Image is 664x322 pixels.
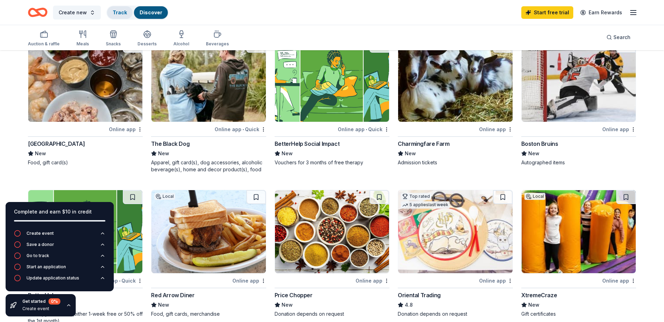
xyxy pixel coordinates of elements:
button: Meals [76,27,89,50]
span: New [528,301,539,309]
div: Charmingfare Farm [398,140,449,148]
div: Oriental Trading [398,291,441,299]
div: Online app [232,276,266,285]
div: 5 applies last week [401,201,450,209]
div: Price Chopper [275,291,313,299]
button: Alcohol [173,27,189,50]
a: Track [113,9,127,15]
img: Image for BetterHelp [28,190,142,273]
div: Go to track [27,253,49,259]
div: Get started [22,298,60,305]
a: Image for Oriental TradingTop rated5 applieslast weekOnline appOriental Trading4.8Donation depend... [398,190,513,317]
div: Beverages [206,41,229,47]
div: Snacks [106,41,121,47]
div: Online app [356,276,389,285]
img: Image for Oriental Trading [398,190,512,273]
button: Start an application [14,263,105,275]
a: Image for River House RestaurantLocalOnline app[GEOGRAPHIC_DATA]NewFood, gift card(s) [28,38,143,166]
img: Image for River House Restaurant [28,39,142,122]
div: Online app [479,276,513,285]
a: Earn Rewards [576,6,626,19]
div: Update application status [27,275,79,281]
span: New [35,149,46,158]
div: Top rated [401,193,431,200]
div: Complete and earn $10 in credit [14,208,105,216]
div: BetterHelp Social Impact [275,140,340,148]
div: Local [154,193,175,200]
button: Create new [53,6,101,20]
button: TrackDiscover [106,6,169,20]
a: Home [28,4,47,21]
button: Auction & raffle [28,27,60,50]
img: Image for The Black Dog [151,39,266,122]
span: New [282,149,293,158]
div: Red Arrow Diner [151,291,194,299]
div: Donation depends on request [398,310,513,317]
div: Online app [479,125,513,134]
div: Alcohol [173,41,189,47]
div: Online app Quick [215,125,266,134]
div: 0 % [49,298,60,305]
div: Save a donor [27,242,54,247]
img: Image for Charmingfare Farm [398,39,512,122]
div: Online app [602,125,636,134]
a: Image for XtremeCrazeLocalOnline appXtremeCrazeNewGift certificates [521,190,636,317]
div: Autographed items [521,159,636,166]
div: Donation depends on request [275,310,389,317]
button: Snacks [106,27,121,50]
span: New [282,301,293,309]
div: Food, gift cards, merchandise [151,310,266,317]
div: [GEOGRAPHIC_DATA] [28,140,85,148]
a: Image for BetterHelp Social Impact40 applieslast weekOnline app•QuickBetterHelp Social ImpactNewV... [275,38,389,166]
a: Discover [140,9,162,15]
button: Go to track [14,252,105,263]
span: • [243,127,244,132]
div: Local [524,193,545,200]
div: The Black Dog [151,140,189,148]
span: Create new [59,8,87,17]
a: Start free trial [521,6,573,19]
div: Auction & raffle [28,41,60,47]
div: Online app Quick [338,125,389,134]
div: Online app [109,125,143,134]
img: Image for Red Arrow Diner [151,190,266,273]
div: Desserts [137,41,157,47]
span: 4.8 [405,301,413,309]
span: • [366,127,367,132]
button: Update application status [14,275,105,286]
div: XtremeCraze [521,291,557,299]
div: Vouchers for 3 months of free therapy [275,159,389,166]
img: Image for BetterHelp Social Impact [275,39,389,122]
div: Gift certificates [521,310,636,317]
img: Image for XtremeCraze [522,190,636,273]
div: Apparel, gift card(s), dog accessories, alcoholic beverage(s), home and decor product(s), food [151,159,266,173]
span: • [119,278,120,284]
div: Meals [76,41,89,47]
img: Image for Price Chopper [275,190,389,273]
span: Search [613,33,631,42]
a: Image for Red Arrow DinerLocalOnline appRed Arrow DinerNewFood, gift cards, merchandise [151,190,266,317]
div: Online app [602,276,636,285]
div: Create event [27,231,54,236]
div: Create event [22,306,60,312]
img: Image for Boston Bruins [522,39,636,122]
button: Search [601,30,636,44]
span: New [405,149,416,158]
div: Start an application [27,264,66,270]
button: Beverages [206,27,229,50]
a: Image for Boston BruinsOnline appBoston BruinsNewAutographed items [521,38,636,166]
a: Image for Price ChopperOnline appPrice ChopperNewDonation depends on request [275,190,389,317]
button: Save a donor [14,241,105,252]
div: Boston Bruins [521,140,558,148]
a: Image for The Black Dog1 applylast weekOnline app•QuickThe Black DogNewApparel, gift card(s), dog... [151,38,266,173]
span: New [158,301,169,309]
span: New [528,149,539,158]
button: Create event [14,230,105,241]
div: Admission tickets [398,159,513,166]
a: Image for Charmingfare FarmLocalOnline appCharmingfare FarmNewAdmission tickets [398,38,513,166]
span: New [158,149,169,158]
div: Food, gift card(s) [28,159,143,166]
button: Desserts [137,27,157,50]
